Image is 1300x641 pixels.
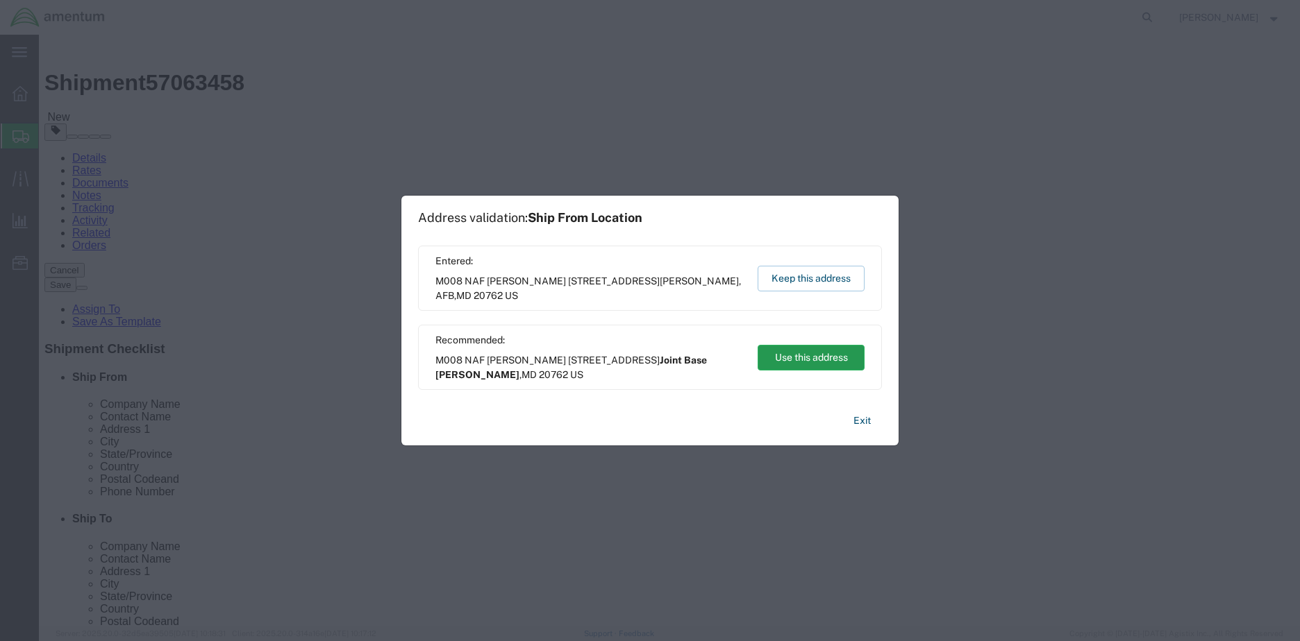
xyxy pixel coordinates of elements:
[435,254,744,268] span: Entered:
[522,369,537,380] span: MD
[418,210,642,225] h1: Address validation:
[435,353,744,382] span: M008 NAF [PERSON_NAME] [STREET_ADDRESS] ,
[528,210,642,225] span: Ship From Location
[570,369,583,380] span: US
[474,290,503,301] span: 20762
[435,274,744,303] span: M008 NAF [PERSON_NAME] [STREET_ADDRESS] ,
[842,409,882,433] button: Exit
[435,275,741,301] span: [PERSON_NAME], AFB
[435,333,744,348] span: Recommended:
[758,345,865,370] button: Use this address
[505,290,518,301] span: US
[435,354,707,380] span: Joint Base [PERSON_NAME]
[456,290,472,301] span: MD
[758,266,865,291] button: Keep this address
[539,369,568,380] span: 20762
